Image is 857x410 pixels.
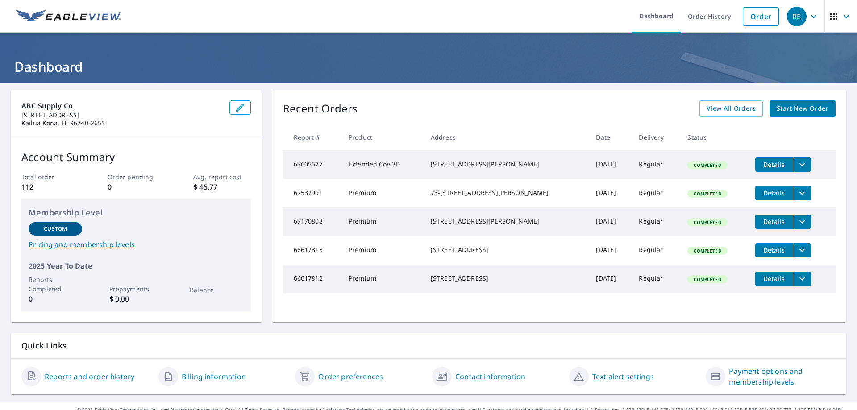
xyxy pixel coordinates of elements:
[283,100,358,117] p: Recent Orders
[761,189,787,197] span: Details
[341,236,424,265] td: Premium
[793,186,811,200] button: filesDropdownBtn-67587991
[193,172,250,182] p: Avg. report cost
[431,217,582,226] div: [STREET_ADDRESS][PERSON_NAME]
[29,261,244,271] p: 2025 Year To Date
[777,103,828,114] span: Start New Order
[589,265,632,293] td: [DATE]
[424,124,589,150] th: Address
[707,103,756,114] span: View All Orders
[182,371,246,382] a: Billing information
[341,179,424,207] td: Premium
[761,160,787,169] span: Details
[761,217,787,226] span: Details
[29,294,82,304] p: 0
[680,124,748,150] th: Status
[589,179,632,207] td: [DATE]
[632,236,680,265] td: Regular
[21,172,79,182] p: Total order
[770,100,836,117] a: Start New Order
[29,239,244,250] a: Pricing and membership levels
[21,182,79,192] p: 112
[109,284,163,294] p: Prepayments
[29,207,244,219] p: Membership Level
[108,182,165,192] p: 0
[318,371,383,382] a: Order preferences
[21,340,836,351] p: Quick Links
[341,150,424,179] td: Extended Cov 3D
[688,162,726,168] span: Completed
[11,58,846,76] h1: Dashboard
[793,215,811,229] button: filesDropdownBtn-67170808
[44,225,67,233] p: Custom
[283,179,341,207] td: 67587991
[589,207,632,236] td: [DATE]
[21,111,222,119] p: [STREET_ADDRESS]
[431,274,582,283] div: [STREET_ADDRESS]
[761,246,787,254] span: Details
[589,236,632,265] td: [DATE]
[632,207,680,236] td: Regular
[755,186,793,200] button: detailsBtn-67587991
[21,149,251,165] p: Account Summary
[755,272,793,286] button: detailsBtn-66617812
[793,272,811,286] button: filesDropdownBtn-66617812
[743,7,779,26] a: Order
[108,172,165,182] p: Order pending
[699,100,763,117] a: View All Orders
[16,10,121,23] img: EV Logo
[729,366,836,387] a: Payment options and membership levels
[283,150,341,179] td: 67605577
[283,236,341,265] td: 66617815
[589,150,632,179] td: [DATE]
[21,119,222,127] p: Kailua Kona, HI 96740-2655
[688,219,726,225] span: Completed
[283,124,341,150] th: Report #
[341,207,424,236] td: Premium
[632,179,680,207] td: Regular
[688,191,726,197] span: Completed
[787,7,807,26] div: RE
[688,276,726,282] span: Completed
[455,371,525,382] a: Contact information
[29,275,82,294] p: Reports Completed
[341,124,424,150] th: Product
[632,150,680,179] td: Regular
[193,182,250,192] p: $ 45.77
[755,157,793,172] button: detailsBtn-67605577
[109,294,163,304] p: $ 0.00
[688,248,726,254] span: Completed
[190,285,243,294] p: Balance
[431,188,582,197] div: 73-[STREET_ADDRESS][PERSON_NAME]
[755,243,793,257] button: detailsBtn-66617815
[592,371,654,382] a: Text alert settings
[589,124,632,150] th: Date
[21,100,222,111] p: ABC Supply Co.
[431,160,582,169] div: [STREET_ADDRESS][PERSON_NAME]
[793,157,811,172] button: filesDropdownBtn-67605577
[632,124,680,150] th: Delivery
[283,265,341,293] td: 66617812
[341,265,424,293] td: Premium
[283,207,341,236] td: 67170808
[632,265,680,293] td: Regular
[45,371,134,382] a: Reports and order history
[431,245,582,254] div: [STREET_ADDRESS]
[761,274,787,283] span: Details
[793,243,811,257] button: filesDropdownBtn-66617815
[755,215,793,229] button: detailsBtn-67170808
